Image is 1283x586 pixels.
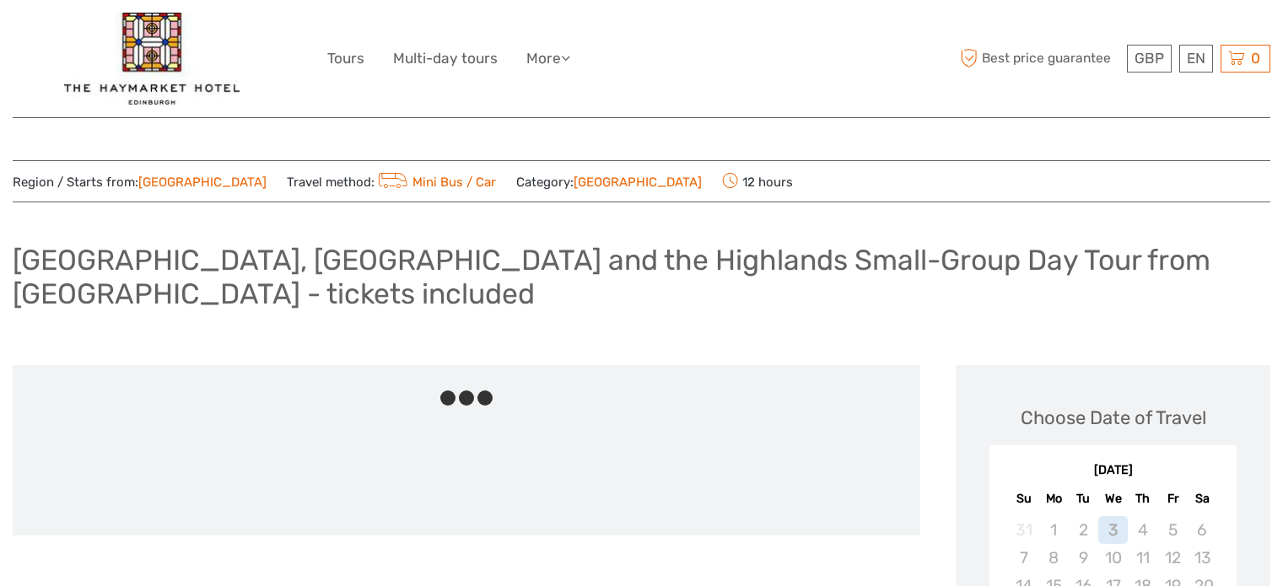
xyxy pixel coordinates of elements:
[956,45,1123,73] span: Best price guarantee
[1098,544,1128,572] div: Not available Wednesday, September 10th, 2025
[1128,487,1157,510] div: Th
[1188,487,1217,510] div: Sa
[13,243,1270,311] h1: [GEOGRAPHIC_DATA], [GEOGRAPHIC_DATA] and the Highlands Small-Group Day Tour from [GEOGRAPHIC_DATA...
[1188,516,1217,544] div: Not available Saturday, September 6th, 2025
[13,174,267,191] span: Region / Starts from:
[1009,516,1038,544] div: Not available Sunday, August 31st, 2025
[722,169,793,193] span: 12 hours
[1069,544,1098,572] div: Not available Tuesday, September 9th, 2025
[1009,544,1038,572] div: Not available Sunday, September 7th, 2025
[1009,487,1038,510] div: Su
[516,174,702,191] span: Category:
[1188,544,1217,572] div: Not available Saturday, September 13th, 2025
[64,13,240,105] img: 2426-e9e67c72-e0e4-4676-a79c-1d31c490165d_logo_big.jpg
[287,169,496,193] span: Travel method:
[1069,516,1098,544] div: Not available Tuesday, September 2nd, 2025
[1157,487,1187,510] div: Fr
[1179,45,1213,73] div: EN
[1248,50,1263,67] span: 0
[1039,487,1069,510] div: Mo
[1098,487,1128,510] div: We
[375,175,496,190] a: Mini Bus / Car
[1135,50,1164,67] span: GBP
[1021,405,1206,431] div: Choose Date of Travel
[1128,516,1157,544] div: Not available Thursday, September 4th, 2025
[1039,544,1069,572] div: Not available Monday, September 8th, 2025
[989,462,1237,480] div: [DATE]
[1157,516,1187,544] div: Not available Friday, September 5th, 2025
[1039,516,1069,544] div: Not available Monday, September 1st, 2025
[574,175,702,190] a: [GEOGRAPHIC_DATA]
[1069,487,1098,510] div: Tu
[1098,516,1128,544] div: Not available Wednesday, September 3rd, 2025
[1128,544,1157,572] div: Not available Thursday, September 11th, 2025
[1157,544,1187,572] div: Not available Friday, September 12th, 2025
[327,46,364,71] a: Tours
[526,46,570,71] a: More
[138,175,267,190] a: [GEOGRAPHIC_DATA]
[393,46,498,71] a: Multi-day tours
